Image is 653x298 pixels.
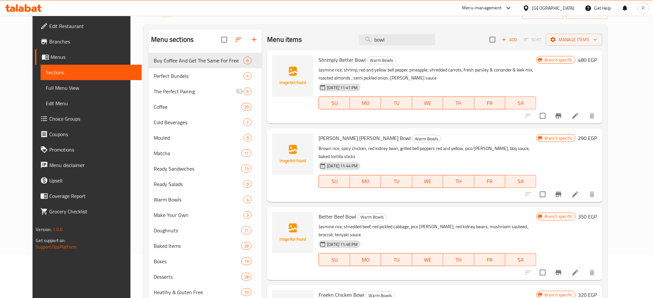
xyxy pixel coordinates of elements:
[241,165,252,172] div: items
[584,108,600,124] button: delete
[642,5,645,12] span: P
[358,213,387,221] div: Warm Bowls
[584,265,600,280] button: delete
[217,33,231,46] span: Select all sections
[508,255,534,265] span: SA
[324,241,360,247] span: [DATE] 11:46 PM
[244,211,252,219] div: items
[231,32,246,47] span: Sort sections
[505,253,536,266] button: SA
[505,97,536,109] button: SA
[49,177,137,184] span: Upsell
[241,103,252,111] div: items
[149,53,262,68] div: Buy Coffee And Get The Same For Free6
[49,130,137,138] span: Coupons
[527,9,558,17] span: import
[242,228,251,234] span: 11
[35,173,142,188] a: Upsell
[412,135,441,143] span: Warm Bowls
[319,223,536,239] p: Jasmine rice, shredded beef, red pickled cabbage, pico [PERSON_NAME], red kidney beans, mushroom ...
[384,255,409,265] span: TU
[542,135,575,141] span: Branch specific
[244,180,252,188] div: items
[35,188,142,204] a: Coverage Report
[353,255,379,265] span: MO
[149,68,262,84] div: Perfect Bundels4
[154,165,241,172] span: Ready Sandwiches
[49,38,137,45] span: Branches
[244,212,251,218] span: 3
[242,274,251,280] span: 28
[244,181,251,187] span: 9
[149,192,262,207] div: Warm Bowls4
[319,144,536,161] p: Brown rice, spicy chicken, red kidney bean, grilled bell peppers red and yellow, pico [PERSON_NAM...
[520,35,546,45] span: Select section first
[322,255,347,265] span: SU
[508,98,534,108] span: SA
[462,4,502,12] div: Menu-management
[508,177,534,186] span: SA
[358,213,386,221] span: Warm Bowls
[154,211,244,219] div: Make Your Own
[154,196,244,203] span: Warm Bowls
[149,115,262,130] div: Cold Beverages7
[36,236,65,245] span: Get support on:
[324,85,360,91] span: [DATE] 11:41 PM
[446,98,472,108] span: TH
[242,150,251,156] span: 11
[46,69,137,76] span: Sections
[35,142,142,157] a: Promotions
[244,73,251,79] span: 4
[319,133,411,143] span: [PERSON_NAME] [PERSON_NAME] Bowl
[242,104,251,110] span: 29
[244,119,251,126] span: 7
[154,118,244,126] span: Cold Beverages
[154,103,241,111] span: Coffee
[486,33,499,46] span: Select section
[477,98,503,108] span: FR
[241,273,252,281] div: items
[46,99,137,107] span: Edit Menu
[381,175,412,188] button: TU
[477,255,503,265] span: FR
[41,80,142,96] a: Full Menu View
[475,253,505,266] button: FR
[244,197,251,203] span: 4
[244,134,252,142] div: items
[578,55,597,64] h6: 480 EGP
[578,212,597,221] h6: 350 EGP
[242,243,251,249] span: 28
[542,213,575,219] span: Branch specific
[35,157,142,173] a: Menu disclaimer
[415,177,441,186] span: WE
[322,177,347,186] span: SU
[571,269,579,276] a: Edit menu item
[536,188,550,201] span: Select to update
[149,161,262,176] div: Ready Sandwiches13
[415,98,441,108] span: WE
[149,207,262,223] div: Make Your Own3
[571,191,579,198] a: Edit menu item
[154,242,241,250] span: Baked Items
[36,225,52,234] span: Version:
[272,212,313,253] img: Better Beef Bowl
[149,176,262,192] div: Ready Salads9
[241,149,252,157] div: items
[35,204,142,219] a: Grocery Checklist
[350,253,381,266] button: MO
[154,57,244,64] span: Buy Coffee And Get The Same For Free
[154,257,241,265] span: Boxes
[505,175,536,188] button: SA
[532,5,575,12] div: [GEOGRAPHIC_DATA]
[154,273,241,281] div: Desserts
[542,292,575,298] span: Branch specific
[49,192,137,200] span: Coverage Report
[412,175,443,188] button: WE
[584,187,600,202] button: delete
[571,112,579,120] a: Edit menu item
[446,255,472,265] span: TH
